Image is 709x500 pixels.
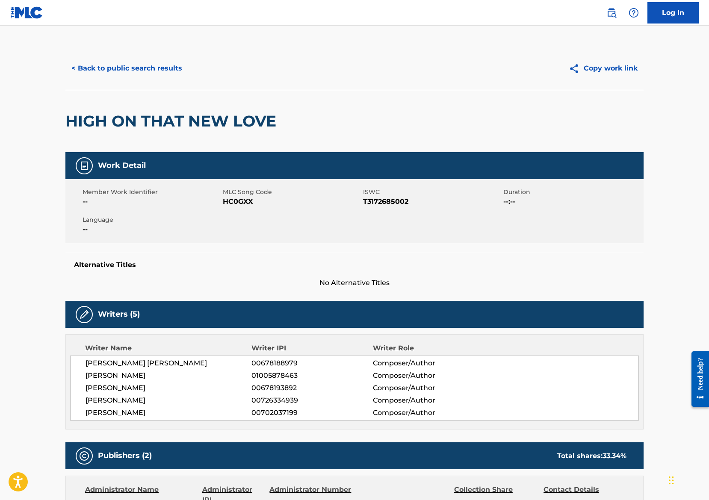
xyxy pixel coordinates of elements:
img: Copy work link [569,63,584,74]
span: [PERSON_NAME] [86,408,251,418]
h5: Publishers (2) [98,451,152,461]
span: [PERSON_NAME] [86,395,251,406]
div: Drag [669,468,674,493]
span: --:-- [503,197,641,207]
span: Member Work Identifier [83,188,221,197]
img: Work Detail [79,161,89,171]
span: -- [83,224,221,235]
span: Language [83,215,221,224]
span: No Alternative Titles [65,278,644,288]
span: -- [83,197,221,207]
div: Help [625,4,642,21]
div: Writer Role [373,343,484,353]
img: help [629,8,639,18]
iframe: Chat Widget [666,459,709,500]
span: 00702037199 [251,408,373,418]
button: Copy work link [563,58,644,79]
span: Composer/Author [373,358,484,368]
span: Composer/Author [373,383,484,393]
a: Public Search [603,4,620,21]
span: HC0GXX [223,197,361,207]
span: [PERSON_NAME] [86,371,251,381]
div: Writer Name [85,343,251,353]
div: Total shares: [557,451,626,461]
span: [PERSON_NAME] [PERSON_NAME] [86,358,251,368]
span: MLC Song Code [223,188,361,197]
img: Publishers [79,451,89,461]
h2: HIGH ON THAT NEW LOVE [65,112,281,131]
h5: Alternative Titles [74,261,635,269]
span: Composer/Author [373,395,484,406]
span: 00678188979 [251,358,373,368]
span: Composer/Author [373,371,484,381]
img: MLC Logo [10,6,43,19]
span: Duration [503,188,641,197]
span: [PERSON_NAME] [86,383,251,393]
span: T3172685002 [363,197,501,207]
span: ISWC [363,188,501,197]
span: Composer/Author [373,408,484,418]
h5: Writers (5) [98,309,140,319]
span: 01005878463 [251,371,373,381]
button: < Back to public search results [65,58,188,79]
iframe: Resource Center [685,345,709,414]
span: 00726334939 [251,395,373,406]
span: 33.34 % [603,452,626,460]
h5: Work Detail [98,161,146,171]
span: 00678193892 [251,383,373,393]
a: Log In [647,2,699,24]
img: Writers [79,309,89,320]
div: Writer IPI [251,343,373,353]
img: search [606,8,617,18]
